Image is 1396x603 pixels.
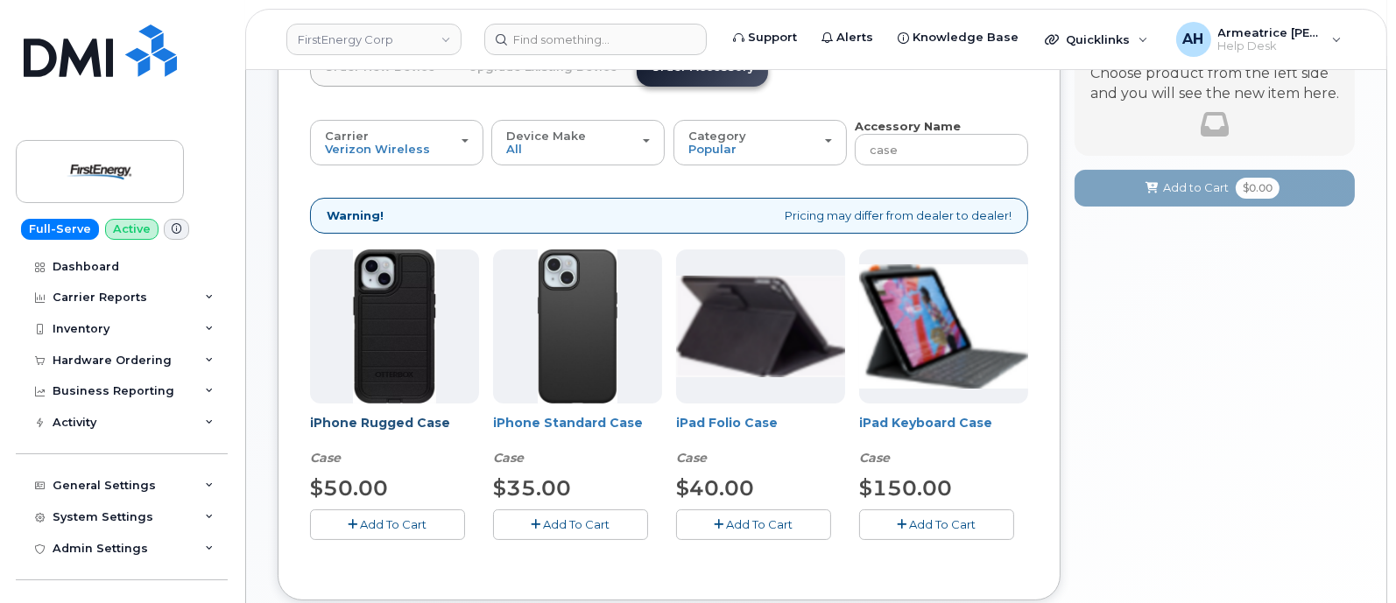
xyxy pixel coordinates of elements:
[493,475,571,501] span: $35.00
[310,509,465,540] button: Add To Cart
[859,414,1028,466] div: iPad Keyboard Case
[310,450,341,466] em: Case
[493,415,643,431] a: iPhone Standard Case
[676,475,754,501] span: $40.00
[1183,29,1204,50] span: AH
[910,517,976,531] span: Add To Cart
[836,29,873,46] span: Alerts
[538,249,617,403] img: Symmetry.jpg
[1218,39,1323,53] span: Help Desk
[310,475,388,501] span: $50.00
[1320,527,1383,590] iframe: Messenger Launcher
[310,120,483,165] button: Carrier Verizon Wireless
[855,119,961,133] strong: Accessory Name
[491,120,665,165] button: Device Make All
[310,198,1028,234] div: Pricing may differ from dealer to dealer!
[676,450,707,466] em: Case
[310,415,450,431] a: iPhone Rugged Case
[1090,64,1339,104] p: Choose product from the left side and you will see the new item here.
[913,29,1019,46] span: Knowledge Base
[676,509,831,540] button: Add To Cart
[1236,178,1280,199] span: $0.00
[859,509,1014,540] button: Add To Cart
[688,142,737,156] span: Popular
[286,24,462,55] a: FirstEnergy Corp
[1066,32,1130,46] span: Quicklinks
[325,142,430,156] span: Verizon Wireless
[676,276,845,377] img: folio.png
[1218,25,1323,39] span: Armeatrice [PERSON_NAME]
[859,264,1028,389] img: keyboard.png
[721,20,809,55] a: Support
[676,414,845,466] div: iPad Folio Case
[327,207,384,224] strong: Warning!
[727,517,793,531] span: Add To Cart
[809,20,885,55] a: Alerts
[885,20,1031,55] a: Knowledge Base
[859,415,992,431] a: iPad Keyboard Case
[1163,179,1229,196] span: Add to Cart
[1033,22,1160,57] div: Quicklinks
[859,475,952,501] span: $150.00
[506,129,586,143] span: Device Make
[310,414,479,466] div: iPhone Rugged Case
[859,450,890,466] em: Case
[493,414,662,466] div: iPhone Standard Case
[676,415,778,431] a: iPad Folio Case
[688,129,746,143] span: Category
[1075,170,1355,206] button: Add to Cart $0.00
[361,517,427,531] span: Add To Cart
[493,450,524,466] em: Case
[493,509,648,540] button: Add To Cart
[673,120,847,165] button: Category Popular
[1164,22,1354,57] div: Armeatrice Hargro
[544,517,610,531] span: Add To Cart
[325,129,369,143] span: Carrier
[506,142,522,156] span: All
[353,249,436,403] img: Defender.jpg
[484,24,707,55] input: Find something...
[748,29,797,46] span: Support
